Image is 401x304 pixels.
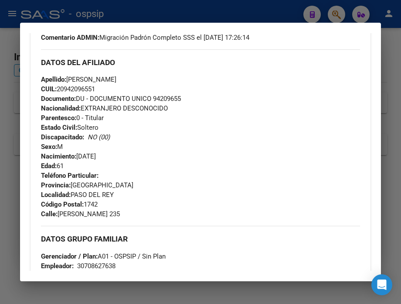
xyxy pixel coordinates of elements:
span: [PERSON_NAME] [41,76,116,83]
strong: Edad: [41,162,57,170]
strong: Comentario ADMIN: [41,34,99,41]
strong: Sexo: [41,143,57,151]
strong: Apellido: [41,76,66,83]
span: A01 - OSPSIP / Sin Plan [41,252,166,260]
strong: Empleador: [41,262,74,270]
h3: DATOS DEL AFILIADO [41,58,360,67]
strong: Provincia: [41,181,71,189]
span: 0 - Titular [41,114,104,122]
span: [PERSON_NAME] 235 [41,210,120,218]
strong: Nacimiento: [41,152,76,160]
strong: Teléfono Particular: [41,172,99,180]
span: [DATE] [41,152,96,160]
span: M [41,143,63,151]
div: Open Intercom Messenger [371,274,392,295]
h3: DATOS GRUPO FAMILIAR [41,234,360,244]
strong: Discapacitado: [41,133,84,141]
span: DU - DOCUMENTO UNICO 94209655 [41,95,181,103]
span: Migración Padrón Completo SSS el [DATE] 17:26:14 [41,33,249,42]
strong: Parentesco: [41,114,76,122]
strong: Calle: [41,210,58,218]
strong: Documento: [41,95,76,103]
span: 20942096551 [41,85,95,93]
span: EXTRANJERO DESCONOCIDO [41,104,168,112]
strong: CUIL: [41,85,57,93]
span: [GEOGRAPHIC_DATA] [41,181,133,189]
span: 61 [41,162,64,170]
i: NO (00) [88,133,110,141]
strong: Código Postal: [41,200,84,208]
strong: Nacionalidad: [41,104,81,112]
strong: Gerenciador / Plan: [41,252,98,260]
strong: Estado Civil: [41,124,77,131]
strong: Localidad: [41,191,71,199]
div: 30708627638 [77,261,116,271]
span: Soltero [41,124,99,131]
span: PASO DEL REY [41,191,114,199]
span: 1742 [41,200,98,208]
